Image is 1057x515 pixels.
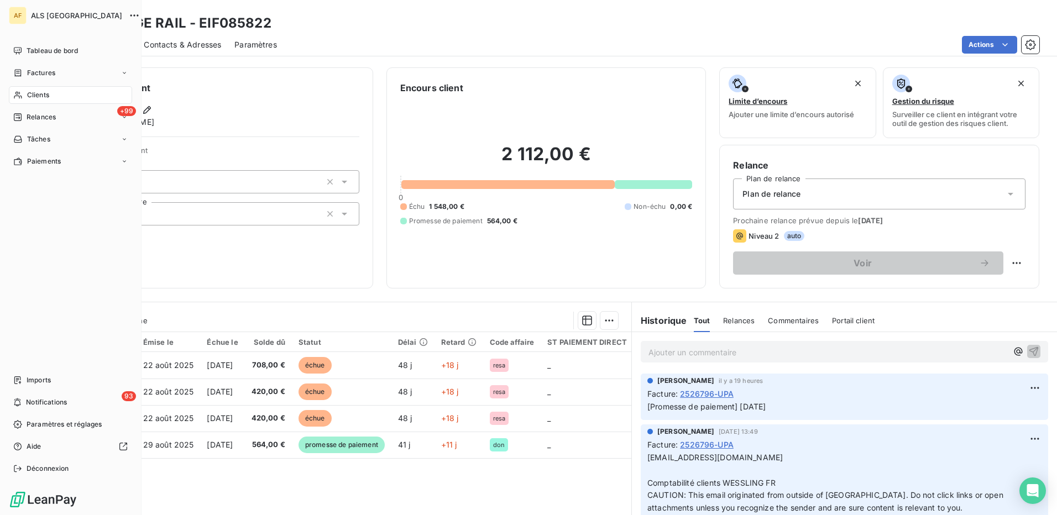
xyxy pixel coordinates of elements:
span: _ [547,360,551,370]
span: Tableau de bord [27,46,78,56]
span: [Promesse de paiement] [DATE] [647,402,766,411]
span: resa [493,415,506,422]
span: 0 [399,193,403,202]
span: 48 j [398,387,412,396]
span: 1 548,00 € [429,202,464,212]
div: Open Intercom Messenger [1019,477,1046,504]
span: 564,00 € [487,216,517,226]
span: Voir [746,259,979,267]
span: 22 août 2025 [143,387,194,396]
span: don [493,442,505,448]
span: resa [493,362,506,369]
span: Tâches [27,134,50,144]
span: Commentaires [768,316,819,325]
span: 22 août 2025 [143,360,194,370]
span: 29 août 2025 [143,440,194,449]
span: échue [299,383,332,400]
span: [DATE] [858,216,883,225]
span: _ [547,440,551,449]
span: Niveau 2 [749,232,779,240]
span: Propriétés Client [89,146,359,161]
span: Non-échu [634,202,666,212]
span: Tout [694,316,710,325]
span: +18 j [441,387,459,396]
span: [DATE] [207,440,233,449]
div: Statut [299,338,385,346]
div: Solde dû [252,338,285,346]
span: 564,00 € [252,439,285,450]
span: 93 [122,391,136,401]
span: il y a 19 heures [719,377,763,384]
div: Retard [441,338,477,346]
span: Échu [409,202,425,212]
span: Prochaine relance prévue depuis le [733,216,1025,225]
button: Gestion du risqueSurveiller ce client en intégrant votre outil de gestion des risques client. [883,67,1039,138]
span: Paiements [27,156,61,166]
span: CAUTION: This email originated from outside of [GEOGRAPHIC_DATA]. Do not click links or open atta... [647,490,1006,512]
div: ST PAIEMENT DIRECT [547,338,627,346]
span: [DATE] [207,413,233,423]
span: _ [547,413,551,423]
span: Promesse de paiement [409,216,483,226]
span: promesse de paiement [299,437,385,453]
button: Voir [733,251,1003,275]
h6: Encours client [400,81,463,94]
span: ALS [GEOGRAPHIC_DATA] [31,11,122,20]
span: +18 j [441,360,459,370]
div: Code affaire [490,338,535,346]
span: Facture : [647,388,678,400]
span: Contacts & Adresses [144,39,221,50]
span: auto [784,231,805,241]
span: Portail client [832,316,875,325]
span: 22 août 2025 [143,413,194,423]
span: Factures [27,68,55,78]
span: [DATE] [207,360,233,370]
button: Actions [962,36,1017,54]
span: Imports [27,375,51,385]
span: Déconnexion [27,464,69,474]
span: échue [299,357,332,374]
button: Limite d’encoursAjouter une limite d’encours autorisé [719,67,876,138]
span: 2526796-UPA [680,388,734,400]
h2: 2 112,00 € [400,143,693,176]
h3: EIFFAGE RAIL - EIF085822 [97,13,271,33]
a: Aide [9,438,132,455]
span: [EMAIL_ADDRESS][DOMAIN_NAME] [647,453,783,462]
span: +18 j [441,413,459,423]
span: [PERSON_NAME] [657,376,714,386]
img: Logo LeanPay [9,491,77,508]
span: Comptabilité clients WESSLING FR​ [647,478,776,487]
span: 0,00 € [670,202,692,212]
span: Gestion du risque [892,97,954,106]
span: 48 j [398,360,412,370]
div: Délai [398,338,428,346]
span: échue [299,410,332,427]
span: +11 j [441,440,457,449]
span: Paramètres [234,39,277,50]
span: Relances [27,112,56,122]
span: Clients [27,90,49,100]
span: Facture : [647,439,678,450]
span: Paramètres et réglages [27,419,102,429]
span: +99 [117,106,136,116]
span: Limite d’encours [729,97,787,106]
span: _ [547,387,551,396]
div: Échue le [207,338,238,346]
span: [DATE] [207,387,233,396]
span: resa [493,388,506,395]
span: [DATE] 13:49 [719,428,758,435]
h6: Relance [733,159,1025,172]
span: Aide [27,442,41,451]
span: [PERSON_NAME] [657,427,714,437]
div: AF [9,7,27,24]
span: 41 j [398,440,411,449]
span: Plan de relance [742,188,800,199]
span: 420,00 € [252,386,285,397]
span: Notifications [26,397,67,407]
div: Émise le [143,338,194,346]
span: Surveiller ce client en intégrant votre outil de gestion des risques client. [892,110,1030,128]
h6: Historique [632,314,687,327]
span: 420,00 € [252,413,285,424]
span: 708,00 € [252,360,285,371]
span: 2526796-UPA [680,439,734,450]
